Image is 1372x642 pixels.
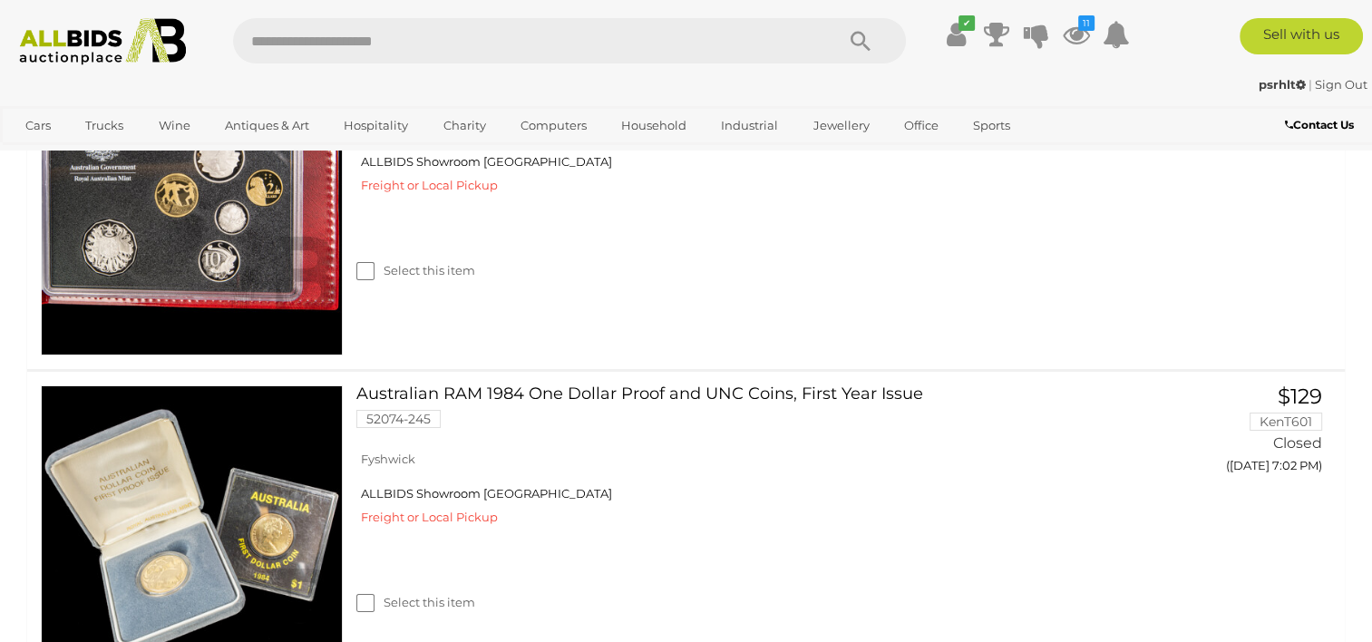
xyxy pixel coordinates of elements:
a: Sports [961,111,1022,141]
label: Select this item [356,594,475,611]
label: Select this item [356,262,475,279]
a: Sell with us [1240,18,1363,54]
a: Household [609,111,698,141]
a: psrhlt [1259,77,1309,92]
b: Contact Us [1285,118,1354,131]
a: Sign Out [1315,77,1367,92]
span: | [1309,77,1312,92]
a: Australian RAM 1984 One Dollar Proof and UNC Coins, First Year Issue 52074-245 [370,385,1112,442]
a: Hospitality [332,111,420,141]
a: Office [892,111,950,141]
a: Wine [147,111,202,141]
a: Trucks [73,111,135,141]
a: ✔ [943,18,970,51]
i: ✔ [958,15,975,31]
a: $129 KenT601 Closed ([DATE] 7:02 PM) [1139,385,1327,482]
span: $129 [1278,384,1322,409]
button: Search [815,18,906,63]
a: Jewellery [802,111,881,141]
a: $50 Custo Closed ([DATE] 7:19 PM) [1139,53,1327,151]
a: Cars [14,111,63,141]
a: Antiques & Art [213,111,321,141]
a: Contact Us [1285,115,1358,135]
i: 11 [1078,15,1095,31]
a: [GEOGRAPHIC_DATA] [14,141,166,170]
a: Industrial [709,111,790,141]
strong: psrhlt [1259,77,1306,92]
a: Charity [431,111,497,141]
a: 11 [1063,18,1090,51]
a: Computers [509,111,598,141]
img: Allbids.com.au [10,18,195,65]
